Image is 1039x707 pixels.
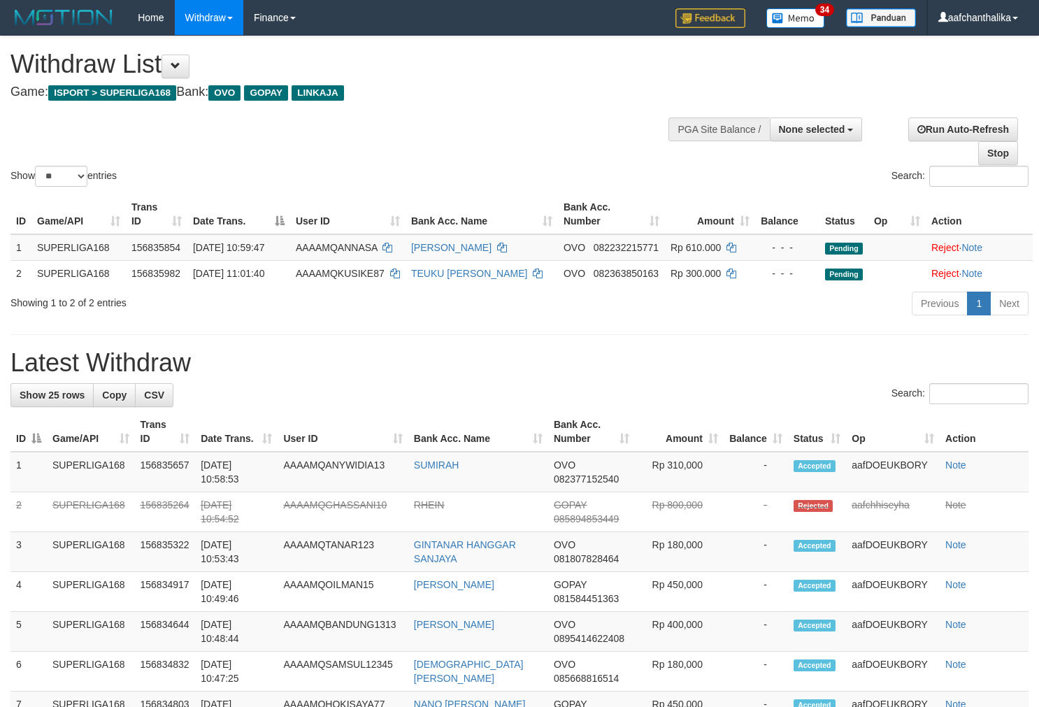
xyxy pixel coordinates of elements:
[846,412,940,452] th: Op: activate to sort column ascending
[296,268,385,279] span: AAAAMQKUSIKE87
[195,412,278,452] th: Date Trans.: activate to sort column ascending
[10,532,47,572] td: 3
[10,260,31,286] td: 2
[779,124,845,135] span: None selected
[564,268,585,279] span: OVO
[788,412,846,452] th: Status: activate to sort column ascending
[665,194,755,234] th: Amount: activate to sort column ascending
[815,3,834,16] span: 34
[931,242,959,253] a: Reject
[868,194,926,234] th: Op: activate to sort column ascending
[195,532,278,572] td: [DATE] 10:53:43
[10,234,31,261] td: 1
[724,612,788,652] td: -
[195,572,278,612] td: [DATE] 10:49:46
[554,539,575,550] span: OVO
[554,513,619,524] span: Copy 085894853449 to clipboard
[10,572,47,612] td: 4
[945,579,966,590] a: Note
[296,242,378,253] span: AAAAMQANNASA
[10,349,1029,377] h1: Latest Withdraw
[846,532,940,572] td: aafDOEUKBORY
[193,268,264,279] span: [DATE] 11:01:40
[31,234,126,261] td: SUPERLIGA168
[47,612,135,652] td: SUPERLIGA168
[10,166,117,187] label: Show entries
[135,412,196,452] th: Trans ID: activate to sort column ascending
[414,659,524,684] a: [DEMOGRAPHIC_DATA][PERSON_NAME]
[724,572,788,612] td: -
[908,117,1018,141] a: Run Auto-Refresh
[671,242,721,253] span: Rp 610.000
[47,652,135,692] td: SUPERLIGA168
[929,166,1029,187] input: Search:
[825,243,863,255] span: Pending
[135,572,196,612] td: 156834917
[292,85,344,101] span: LINKAJA
[961,242,982,253] a: Note
[846,492,940,532] td: aafchhiseyha
[47,412,135,452] th: Game/API: activate to sort column ascending
[668,117,769,141] div: PGA Site Balance /
[135,612,196,652] td: 156834644
[945,619,966,630] a: Note
[135,383,173,407] a: CSV
[770,117,863,141] button: None selected
[193,242,264,253] span: [DATE] 10:59:47
[926,234,1033,261] td: ·
[926,260,1033,286] td: ·
[131,268,180,279] span: 156835982
[102,390,127,401] span: Copy
[548,412,635,452] th: Bank Acc. Number: activate to sort column ascending
[10,383,94,407] a: Show 25 rows
[554,673,619,684] span: Copy 085668816514 to clipboard
[554,633,624,644] span: Copy 0895414622408 to clipboard
[594,242,659,253] span: Copy 082232215771 to clipboard
[825,269,863,280] span: Pending
[31,194,126,234] th: Game/API: activate to sort column ascending
[635,572,724,612] td: Rp 450,000
[135,452,196,492] td: 156835657
[724,652,788,692] td: -
[195,452,278,492] td: [DATE] 10:58:53
[187,194,290,234] th: Date Trans.: activate to sort column descending
[126,194,187,234] th: Trans ID: activate to sort column ascending
[724,452,788,492] td: -
[414,459,459,471] a: SUMIRAH
[414,539,516,564] a: GINTANAR HANGGAR SANJAYA
[411,242,492,253] a: [PERSON_NAME]
[978,141,1018,165] a: Stop
[635,452,724,492] td: Rp 310,000
[195,492,278,532] td: [DATE] 10:54:52
[554,473,619,485] span: Copy 082377152540 to clipboard
[967,292,991,315] a: 1
[135,652,196,692] td: 156834832
[724,532,788,572] td: -
[10,85,679,99] h4: Game: Bank:
[554,459,575,471] span: OVO
[554,619,575,630] span: OVO
[554,579,587,590] span: GOPAY
[945,459,966,471] a: Note
[278,652,408,692] td: AAAAMQSAMSUL12345
[794,659,836,671] span: Accepted
[846,452,940,492] td: aafDOEUKBORY
[278,532,408,572] td: AAAAMQTANAR123
[912,292,968,315] a: Previous
[10,194,31,234] th: ID
[195,612,278,652] td: [DATE] 10:48:44
[755,194,819,234] th: Balance
[940,412,1029,452] th: Action
[794,620,836,631] span: Accepted
[10,492,47,532] td: 2
[891,383,1029,404] label: Search:
[47,452,135,492] td: SUPERLIGA168
[144,390,164,401] span: CSV
[761,266,814,280] div: - - -
[414,579,494,590] a: [PERSON_NAME]
[945,539,966,550] a: Note
[819,194,868,234] th: Status
[414,619,494,630] a: [PERSON_NAME]
[135,532,196,572] td: 156835322
[244,85,288,101] span: GOPAY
